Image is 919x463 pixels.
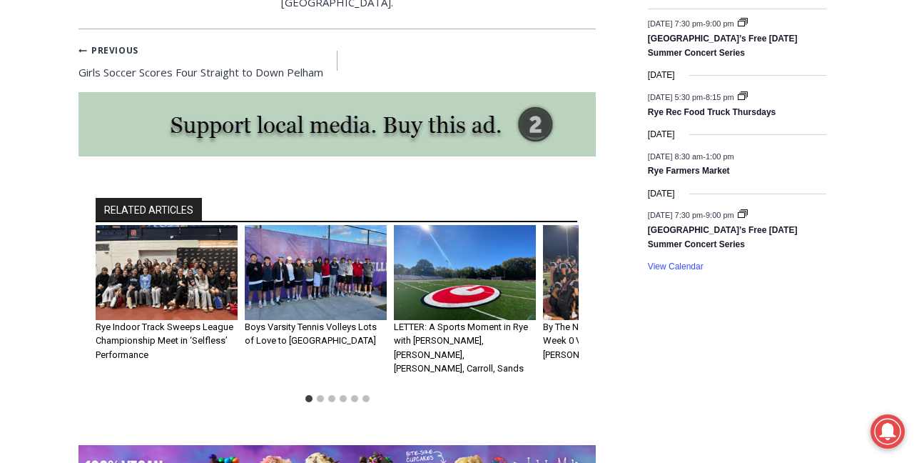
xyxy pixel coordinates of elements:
[394,322,528,374] a: LETTER: A Sports Moment in Rye with [PERSON_NAME], [PERSON_NAME], [PERSON_NAME], Carroll, Sands
[245,225,387,387] div: 2 of 6
[543,322,672,360] a: By The Numbers: Rye Football’s Week 0 Victory vs. Monsignor [PERSON_NAME]
[648,225,798,250] a: [GEOGRAPHIC_DATA]’s Free [DATE] Summer Concert Series
[96,198,202,222] h2: RELATED ARTICLES
[96,322,233,360] a: Rye Indoor Track Sweeps League Championship Meet in ‘Selfless’ Performance
[343,139,691,178] a: Intern @ [DOMAIN_NAME]
[78,41,337,81] a: PreviousGirls Soccer Scores Four Straight to Down Pelham
[648,107,776,119] a: Rye Rec Food Truck Thursdays
[648,262,704,272] a: View Calendar
[706,211,734,219] span: 9:00 pm
[648,151,703,160] span: [DATE] 8:30 am
[648,19,703,28] span: [DATE] 7:30 pm
[317,395,324,402] button: Go to slide 2
[648,92,703,101] span: [DATE] 5:30 pm
[543,225,685,320] img: (PHOTO: Rye huddles around head coach Dino Garr after its 31-21 Week 0 win. Credit: @RyeAthletics...
[648,69,675,82] time: [DATE]
[648,187,675,201] time: [DATE]
[96,393,579,404] ul: Select a slide to show
[648,128,675,141] time: [DATE]
[648,211,703,219] span: [DATE] 7:30 pm
[96,225,238,387] div: 1 of 6
[360,1,674,139] div: Apply Now <> summer and RHS senior internships available
[648,211,736,219] time: -
[648,166,730,177] a: Rye Farmers Market
[245,225,387,320] img: (PHOTO: Tuesday was the first win of the season for the Rye Boys Varsity Tennis team.)
[4,147,140,201] span: Open Tues. - Sun. [PHONE_NUMBER]
[394,225,536,320] img: Rye Athletics GARNET file photo
[648,19,736,28] time: -
[648,34,798,59] a: [GEOGRAPHIC_DATA]’s Free [DATE] Summer Concert Series
[146,89,203,171] div: "Chef [PERSON_NAME] omakase menu is nirvana for lovers of great Japanese food."
[394,225,536,387] div: 3 of 6
[78,92,596,156] img: support local media, buy this ad
[1,144,143,178] a: Open Tues. - Sun. [PHONE_NUMBER]
[340,395,347,402] button: Go to slide 4
[78,44,138,57] small: Previous
[648,92,736,101] time: -
[706,151,734,160] span: 1:00 pm
[96,225,238,320] img: (PHOTO: The Rye Girls Indoor Track Team after winning the league chamionship meet. Contributed)
[362,395,370,402] button: Go to slide 6
[351,395,358,402] button: Go to slide 5
[648,151,734,160] time: -
[305,395,313,402] button: Go to slide 1
[543,225,685,387] div: 4 of 6
[245,322,377,347] a: Boys Varsity Tennis Volleys Lots of Love to [GEOGRAPHIC_DATA]
[706,19,734,28] span: 9:00 pm
[706,92,734,101] span: 8:15 pm
[328,395,335,402] button: Go to slide 3
[373,142,661,174] span: Intern @ [DOMAIN_NAME]
[78,41,596,81] nav: Posts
